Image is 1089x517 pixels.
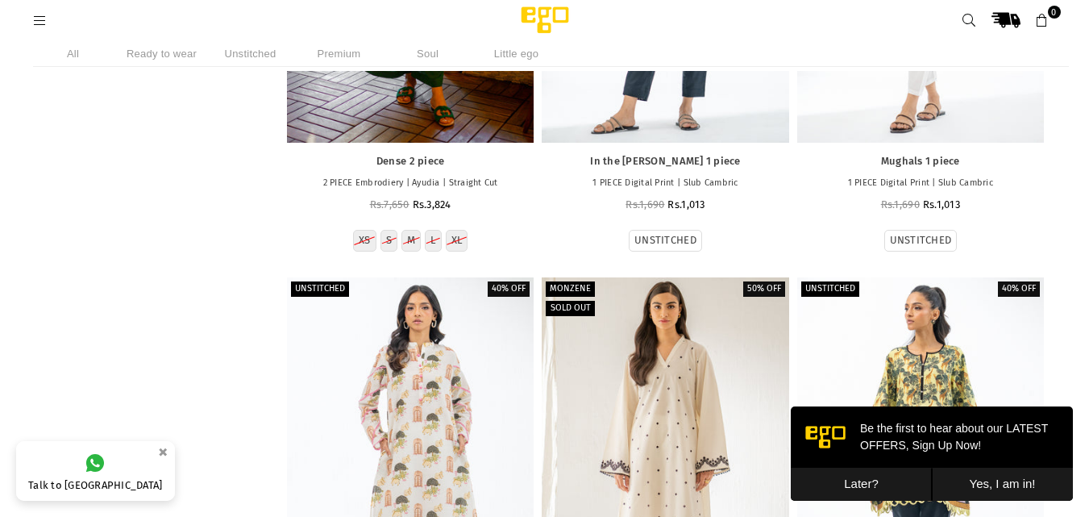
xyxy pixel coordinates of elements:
label: Unstitched [291,281,349,297]
label: UNSTITCHED [890,234,952,248]
a: Dense 2 piece [295,155,526,169]
label: XS [359,234,371,248]
img: Ego [476,4,613,36]
span: Rs.1,690 [881,198,920,211]
button: × [153,439,172,465]
li: Premium [299,40,380,67]
span: Rs.3,824 [413,198,451,211]
p: 2 PIECE Embrodiery | Ayudia | Straight Cut [295,177,526,190]
a: In the [PERSON_NAME] 1 piece [550,155,780,169]
li: Soul [388,40,468,67]
p: 1 PIECE Digital Print | Slub Cambric [550,177,780,190]
a: Mughals 1 piece [805,155,1036,169]
span: Rs.7,650 [370,198,409,211]
li: Little ego [476,40,557,67]
li: Ready to wear [122,40,202,67]
label: S [386,234,392,248]
label: 50% off [743,281,785,297]
label: M [407,234,415,248]
span: Sold out [551,302,591,313]
label: 40% off [488,281,530,297]
a: Search [955,6,984,35]
label: 40% off [998,281,1040,297]
a: Talk to [GEOGRAPHIC_DATA] [16,441,175,501]
li: All [33,40,114,67]
label: L [430,234,435,248]
label: Monzene [546,281,595,297]
span: 0 [1048,6,1061,19]
li: Unstitched [210,40,291,67]
label: UNSTITCHED [634,234,696,248]
p: 1 PIECE Digital Print | Slub Cambric [805,177,1036,190]
label: XL [451,234,463,248]
label: Unstitched [801,281,859,297]
a: 0 [1028,6,1057,35]
span: Rs.1,690 [626,198,664,211]
span: Rs.1,013 [923,198,960,211]
a: Menu [26,14,55,26]
iframe: webpush-onsite [791,407,1073,501]
span: Rs.1,013 [667,198,705,211]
